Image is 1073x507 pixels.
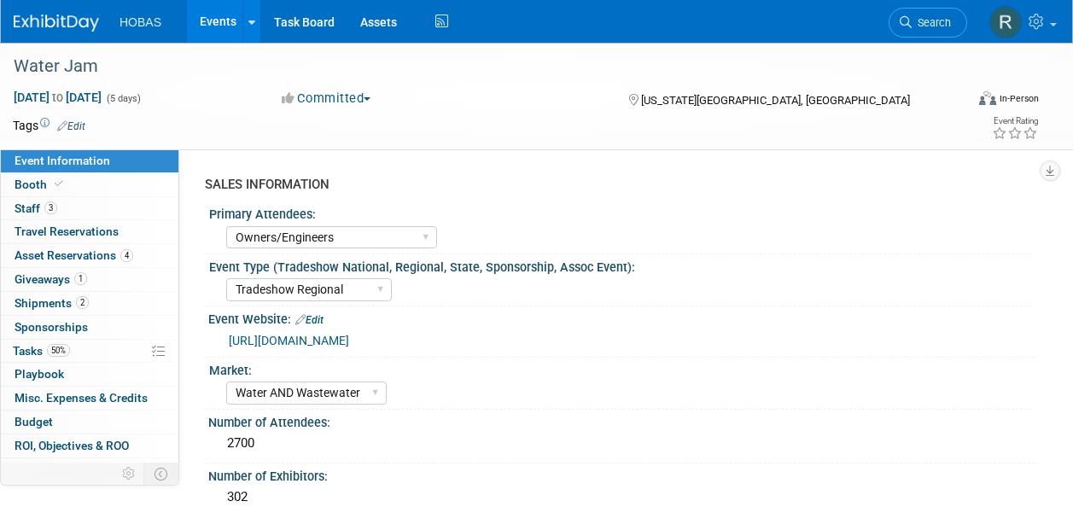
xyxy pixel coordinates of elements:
span: Event Information [15,154,110,167]
a: Asset Reservations4 [1,244,178,267]
span: ROI, Objectives & ROO [15,439,129,452]
img: Rebecca Gonchar [989,6,1022,38]
a: Misc. Expenses & Credits [1,387,178,410]
span: Budget [15,415,53,428]
a: Giveaways1 [1,268,178,291]
span: Staff [15,201,57,215]
span: Playbook [15,367,64,381]
a: Playbook [1,363,178,386]
a: Edit [295,314,324,326]
div: Market: [209,358,1031,379]
span: Misc. Expenses & Credits [15,391,148,405]
span: to [50,90,66,104]
div: Water Jam [8,51,951,82]
span: 4 [120,249,133,262]
td: Tags [13,117,85,134]
div: Event Format [889,89,1039,114]
a: Search [889,8,967,38]
i: Booth reservation complete [55,179,63,189]
span: HOBAS [120,15,161,29]
span: Booth [15,178,67,191]
div: Event Website: [208,306,1039,329]
a: Tasks50% [1,340,178,363]
span: Asset Reservations [15,248,133,262]
span: [US_STATE][GEOGRAPHIC_DATA], [GEOGRAPHIC_DATA] [641,94,910,107]
a: Edit [57,120,85,132]
a: Travel Reservations [1,220,178,243]
div: In-Person [999,92,1039,105]
a: Attachments12 [1,458,178,481]
span: Search [912,16,951,29]
img: Format-Inperson.png [979,91,996,105]
a: [URL][DOMAIN_NAME] [229,334,349,347]
span: Shipments [15,296,89,310]
a: ROI, Objectives & ROO [1,434,178,457]
span: 2 [76,296,89,309]
span: Travel Reservations [15,224,119,238]
a: Booth [1,173,178,196]
span: (5 days) [105,93,141,104]
span: 3 [44,201,57,214]
div: Event Type (Tradeshow National, Regional, State, Sponsorship, Assoc Event): [209,254,1031,276]
span: 12 [87,463,104,475]
a: Shipments2 [1,292,178,315]
span: Sponsorships [15,320,88,334]
img: ExhibitDay [14,15,99,32]
div: 2700 [221,430,1026,457]
button: Committed [276,90,377,108]
span: 1 [74,272,87,285]
a: Event Information [1,149,178,172]
div: SALES INFORMATION [205,176,1026,194]
div: Event Rating [992,117,1038,125]
div: Primary Attendees: [209,201,1031,223]
td: Personalize Event Tab Strip [114,463,144,485]
div: Number of Exhibitors: [208,463,1039,485]
div: Number of Attendees: [208,410,1039,431]
span: 50% [47,344,70,357]
span: Giveaways [15,272,87,286]
a: Budget [1,411,178,434]
span: Tasks [13,344,70,358]
a: Staff3 [1,197,178,220]
span: Attachments [15,463,104,476]
a: Sponsorships [1,316,178,339]
span: [DATE] [DATE] [13,90,102,105]
td: Toggle Event Tabs [144,463,179,485]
